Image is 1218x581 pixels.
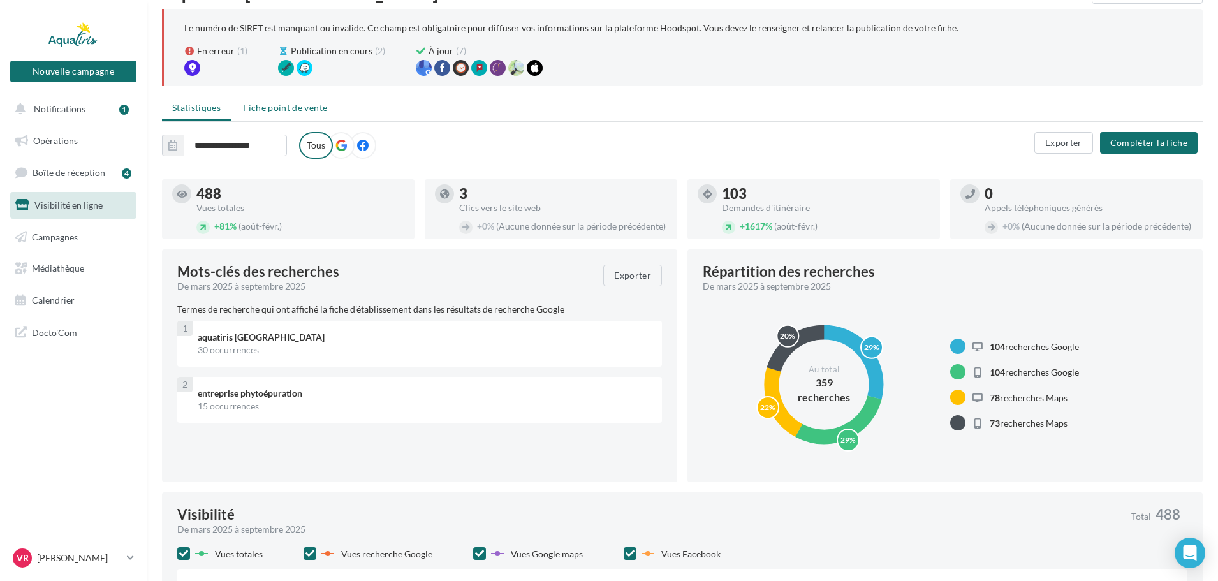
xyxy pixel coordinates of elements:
[990,392,1000,403] span: 78
[177,321,193,336] div: 1
[214,221,237,232] span: 81%
[990,418,1000,429] span: 73
[198,331,652,344] div: aquatiris [GEOGRAPHIC_DATA]
[496,221,666,232] span: (Aucune donnée sur la période précédente)
[33,167,105,178] span: Boîte de réception
[238,221,282,232] span: (août-févr.)
[214,221,219,232] span: +
[341,548,432,559] span: Vues recherche Google
[477,221,482,232] span: +
[33,135,78,146] span: Opérations
[196,203,404,212] div: Vues totales
[603,265,662,286] button: Exporter
[215,548,263,559] span: Vues totales
[8,96,134,122] button: Notifications 1
[1175,538,1205,568] div: Open Intercom Messenger
[456,45,466,57] span: (7)
[119,105,129,115] div: 1
[722,187,930,201] div: 103
[511,548,583,559] span: Vues Google maps
[299,132,333,159] label: Tous
[8,319,139,346] a: Docto'Com
[429,45,453,57] span: À jour
[17,552,29,564] span: VR
[243,102,327,113] span: Fiche point de vente
[990,341,1079,352] span: recherches Google
[661,548,721,559] span: Vues Facebook
[990,367,1005,378] span: 104
[34,103,85,114] span: Notifications
[34,200,103,210] span: Visibilité en ligne
[8,287,139,314] a: Calendrier
[198,387,652,400] div: entreprise phytoépuration
[10,546,136,570] a: VR [PERSON_NAME]
[184,22,958,33] p: Le numéro de SIRET est manquant ou invalide. Ce champ est obligatoire pour diffuser vos informati...
[8,224,139,251] a: Campagnes
[122,168,131,179] div: 4
[1022,221,1191,232] span: (Aucune donnée sur la période précédente)
[703,265,875,279] div: Répartition des recherches
[459,203,667,212] div: Clics vers le site web
[10,61,136,82] button: Nouvelle campagne
[198,344,652,357] div: 30 occurrences
[32,263,84,274] span: Médiathèque
[990,392,1068,403] span: recherches Maps
[1100,132,1198,154] button: Compléter la fiche
[1156,508,1180,522] span: 488
[177,508,235,522] div: Visibilité
[1131,512,1151,521] span: Total
[8,128,139,154] a: Opérations
[177,280,593,293] div: De mars 2025 à septembre 2025
[990,367,1079,378] span: recherches Google
[291,45,372,57] span: Publication en cours
[477,221,494,232] span: 0%
[722,203,930,212] div: Demandes d'itinéraire
[774,221,818,232] span: (août-févr.)
[177,303,662,316] p: Termes de recherche qui ont affiché la fiche d'établissement dans les résultats de recherche Google
[237,45,247,57] span: (1)
[703,280,1177,293] div: De mars 2025 à septembre 2025
[198,400,652,413] div: 15 occurrences
[1095,136,1203,147] a: Compléter la fiche
[990,341,1005,352] span: 104
[459,187,667,201] div: 3
[177,265,339,279] span: Mots-clés des recherches
[37,552,122,564] p: [PERSON_NAME]
[740,221,772,232] span: 1617%
[985,203,1192,212] div: Appels téléphoniques générés
[375,45,385,57] span: (2)
[740,221,745,232] span: +
[32,324,77,341] span: Docto'Com
[8,159,139,186] a: Boîte de réception4
[32,231,78,242] span: Campagnes
[990,418,1068,429] span: recherches Maps
[196,187,404,201] div: 488
[197,45,235,57] span: En erreur
[1002,221,1020,232] span: 0%
[8,192,139,219] a: Visibilité en ligne
[1002,221,1008,232] span: +
[177,377,193,392] div: 2
[1034,132,1093,154] button: Exporter
[985,187,1192,201] div: 0
[177,523,1121,536] div: De mars 2025 à septembre 2025
[32,295,75,305] span: Calendrier
[8,255,139,282] a: Médiathèque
